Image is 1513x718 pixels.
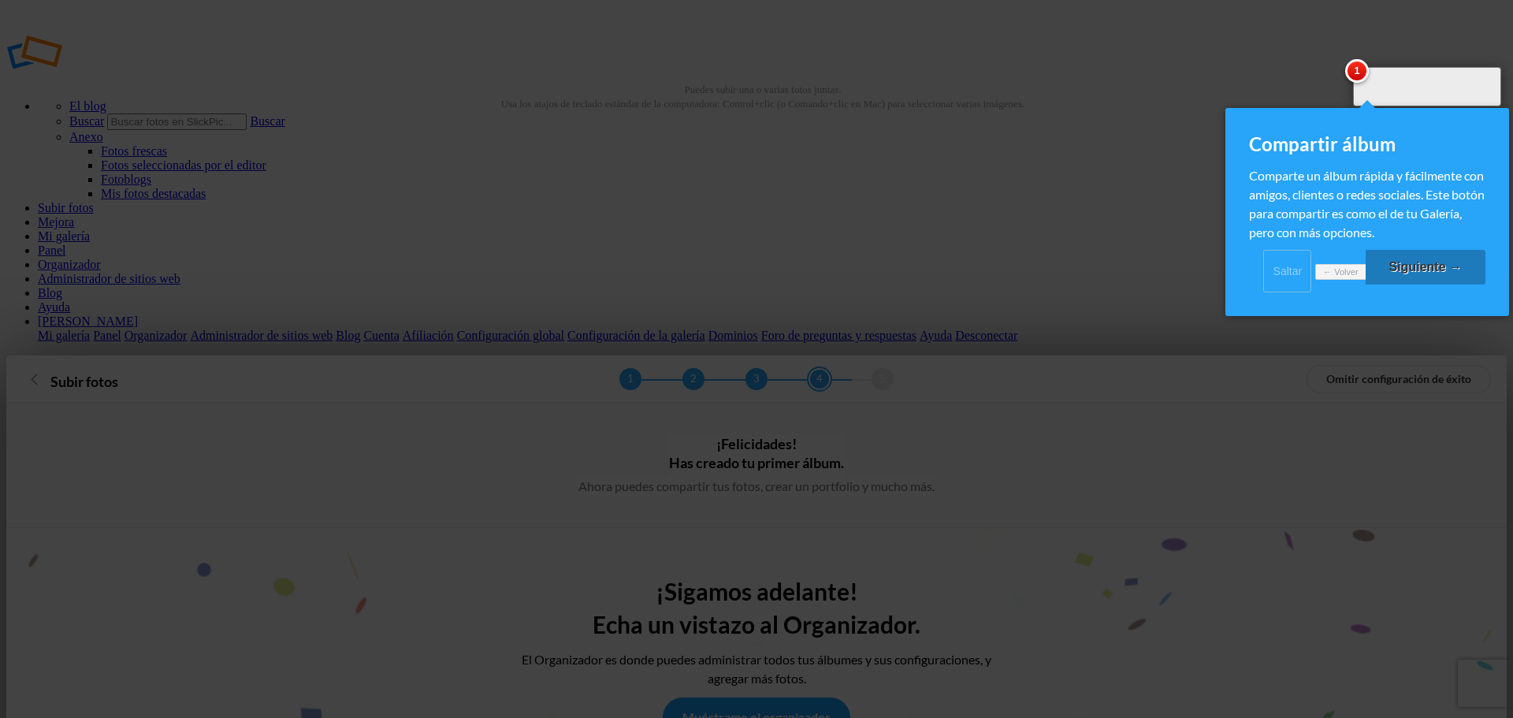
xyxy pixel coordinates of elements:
[1366,250,1485,285] a: Siguiente →
[1273,265,1303,277] font: Saltar
[1354,65,1359,76] font: 1
[1389,260,1462,273] font: Siguiente →
[1249,168,1485,240] font: Comparte un álbum rápida y fácilmente con amigos, clientes o redes sociales. Este botón para comp...
[1263,250,1311,292] a: Saltar
[1249,132,1396,155] font: Compartir álbum
[1323,267,1359,277] font: ← Volver
[1315,264,1365,281] a: ← Volver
